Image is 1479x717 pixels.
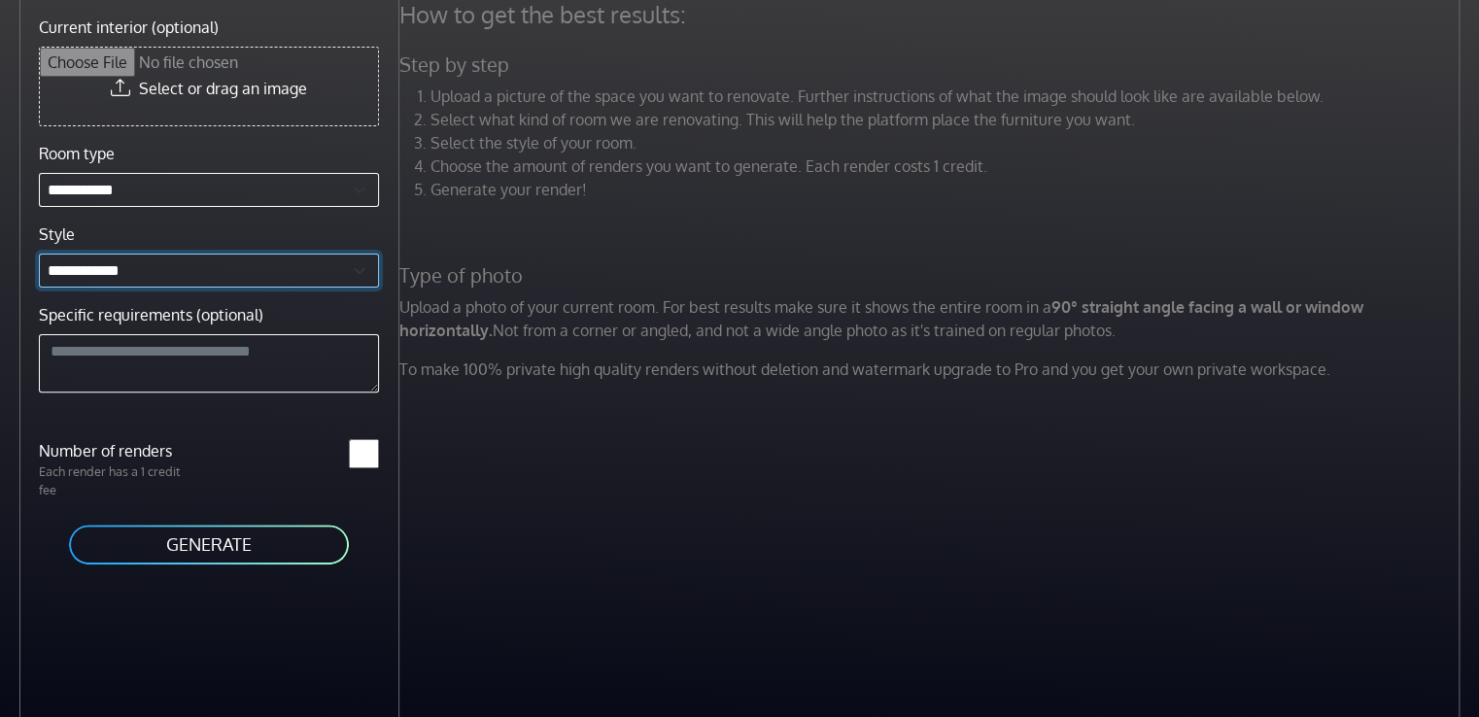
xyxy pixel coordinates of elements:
[430,178,1464,201] li: Generate your render!
[388,358,1476,381] p: To make 100% private high quality renders without deletion and watermark upgrade to Pro and you g...
[399,297,1363,340] strong: 90° straight angle facing a wall or window horizontally.
[388,52,1476,77] h5: Step by step
[430,108,1464,131] li: Select what kind of room we are renovating. This will help the platform place the furniture you w...
[39,303,263,326] label: Specific requirements (optional)
[39,142,115,165] label: Room type
[27,462,209,499] p: Each render has a 1 credit fee
[27,439,209,462] label: Number of renders
[430,85,1464,108] li: Upload a picture of the space you want to renovate. Further instructions of what the image should...
[39,16,219,39] label: Current interior (optional)
[388,263,1476,288] h5: Type of photo
[388,295,1476,342] p: Upload a photo of your current room. For best results make sure it shows the entire room in a Not...
[39,222,75,246] label: Style
[67,523,351,566] button: GENERATE
[430,131,1464,154] li: Select the style of your room.
[430,154,1464,178] li: Choose the amount of renders you want to generate. Each render costs 1 credit.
